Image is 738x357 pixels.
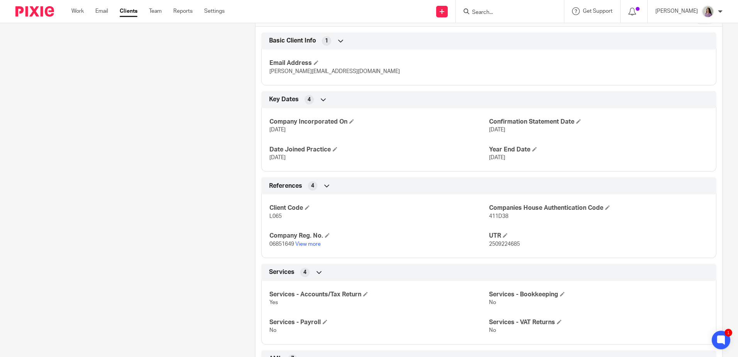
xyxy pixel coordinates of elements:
[149,7,162,15] a: Team
[702,5,714,18] img: Olivia.jpg
[489,291,708,299] h4: Services - Bookkeeping
[120,7,137,15] a: Clients
[71,7,84,15] a: Work
[489,232,708,240] h4: UTR
[95,7,108,15] a: Email
[15,6,54,17] img: Pixie
[311,182,314,190] span: 4
[269,127,286,133] span: [DATE]
[489,328,496,333] span: No
[303,269,306,276] span: 4
[269,37,316,45] span: Basic Client Info
[269,204,489,212] h4: Client Code
[295,241,321,247] a: View more
[489,155,505,160] span: [DATE]
[325,37,328,45] span: 1
[269,268,295,276] span: Services
[204,7,225,15] a: Settings
[489,127,505,133] span: [DATE]
[655,7,698,15] p: [PERSON_NAME]
[173,7,193,15] a: Reports
[269,328,276,333] span: No
[269,69,400,74] span: [PERSON_NAME][EMAIL_ADDRESS][DOMAIN_NAME]
[269,182,302,190] span: References
[489,214,508,219] span: 411D38
[471,9,541,16] input: Search
[489,318,708,326] h4: Services - VAT Returns
[269,318,489,326] h4: Services - Payroll
[489,118,708,126] h4: Confirmation Statement Date
[269,59,489,67] h4: Email Address
[269,300,278,305] span: Yes
[489,204,708,212] h4: Companies House Authentication Code
[489,146,708,154] h4: Year End Date
[269,155,286,160] span: [DATE]
[269,214,282,219] span: L065
[269,146,489,154] h4: Date Joined Practice
[489,300,496,305] span: No
[269,241,294,247] span: 06851649
[583,8,613,14] span: Get Support
[269,95,299,104] span: Key Dates
[489,241,520,247] span: 2509224685
[269,291,489,299] h4: Services - Accounts/Tax Return
[269,232,489,240] h4: Company Reg. No.
[308,96,311,104] span: 4
[724,329,732,337] div: 1
[269,118,489,126] h4: Company Incorporated On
